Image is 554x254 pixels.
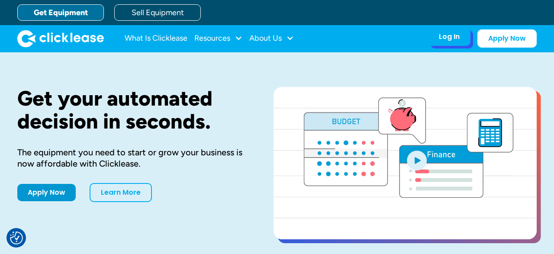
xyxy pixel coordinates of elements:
[17,4,104,21] a: Get Equipment
[439,32,460,41] div: Log In
[17,184,76,201] a: Apply Now
[125,30,187,47] a: What Is Clicklease
[90,183,152,202] a: Learn More
[10,231,23,244] button: Consent Preferences
[114,4,201,21] a: Sell Equipment
[405,148,428,172] img: Blue play button logo on a light blue circular background
[17,87,246,133] h1: Get your automated decision in seconds.
[274,87,537,239] a: open lightbox
[17,147,246,169] div: The equipment you need to start or grow your business is now affordable with Clicklease.
[10,231,23,244] img: Revisit consent button
[249,30,294,47] div: About Us
[17,30,104,47] a: home
[194,30,242,47] div: Resources
[477,29,537,48] a: Apply Now
[17,30,104,47] img: Clicklease logo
